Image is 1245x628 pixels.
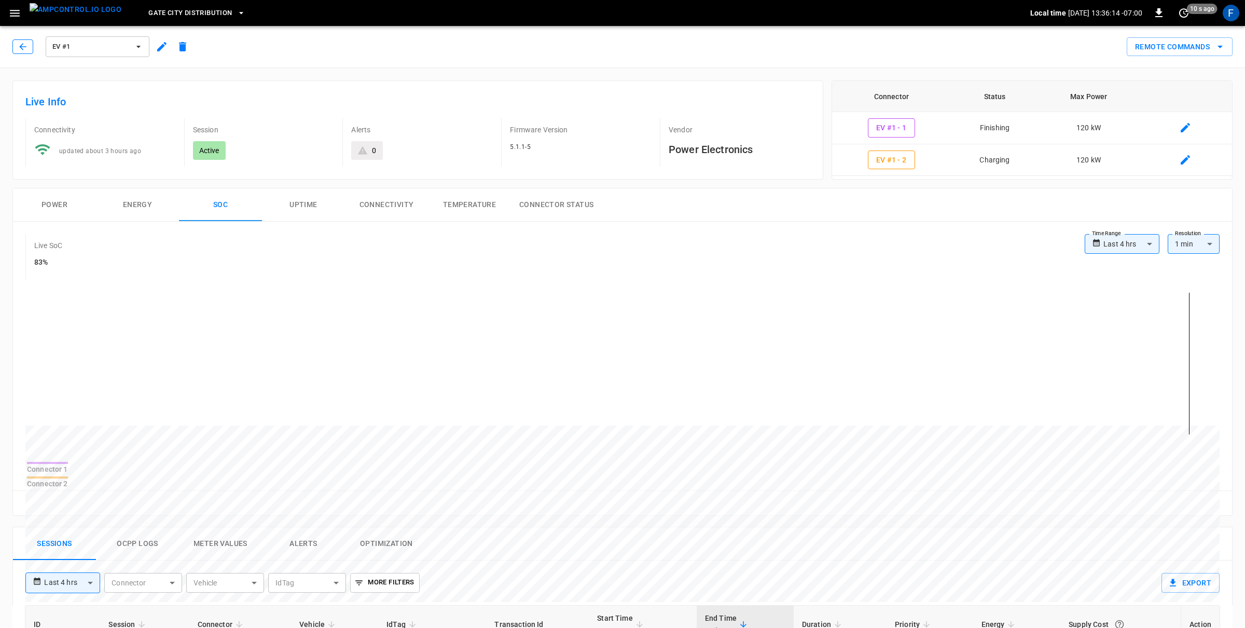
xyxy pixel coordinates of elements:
p: [DATE] 13:36:14 -07:00 [1068,8,1142,18]
button: EV #1 [46,36,149,57]
th: Connector [832,81,951,112]
p: Session [193,125,335,135]
button: More Filters [350,573,419,593]
button: EV #1 - 2 [868,151,915,170]
table: connector table [832,81,1232,176]
div: Last 4 hrs [44,573,100,593]
button: Gate City Distribution [144,3,250,23]
label: Resolution [1175,229,1201,238]
p: Vendor [669,125,810,135]
button: Connectivity [345,188,428,222]
th: Max Power [1039,81,1139,112]
span: updated about 3 hours ago [59,147,141,155]
div: 1 min [1168,234,1220,254]
div: Last 4 hrs [1103,234,1159,254]
img: ampcontrol.io logo [30,3,121,16]
button: Uptime [262,188,345,222]
h6: 83% [34,257,62,268]
button: Export [1161,573,1220,593]
h6: Live Info [25,93,810,110]
label: Time Range [1092,229,1121,238]
td: Finishing [951,112,1039,144]
button: set refresh interval [1175,5,1192,21]
span: Gate City Distribution [148,7,232,19]
td: 120 kW [1039,144,1139,176]
button: Energy [96,188,179,222]
p: Firmware Version [510,125,652,135]
button: Alerts [262,527,345,561]
p: Active [199,145,219,156]
button: Temperature [428,188,511,222]
div: remote commands options [1127,37,1233,57]
td: 120 kW [1039,112,1139,144]
span: 5.1.1-5 [510,143,531,151]
div: profile-icon [1223,5,1239,21]
p: Local time [1030,8,1066,18]
button: EV #1 - 1 [868,118,915,138]
div: 0 [372,145,376,156]
span: 10 s ago [1187,4,1218,14]
button: Remote Commands [1127,37,1233,57]
button: Sessions [13,527,96,561]
h6: Power Electronics [669,141,810,158]
p: Live SoC [34,240,62,251]
button: Optimization [345,527,428,561]
button: Connector Status [511,188,602,222]
button: SOC [179,188,262,222]
button: Power [13,188,96,222]
p: Alerts [351,125,493,135]
button: Meter Values [179,527,262,561]
p: Connectivity [34,125,176,135]
td: Charging [951,144,1039,176]
span: EV #1 [52,41,129,53]
button: Ocpp logs [96,527,179,561]
th: Status [951,81,1039,112]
